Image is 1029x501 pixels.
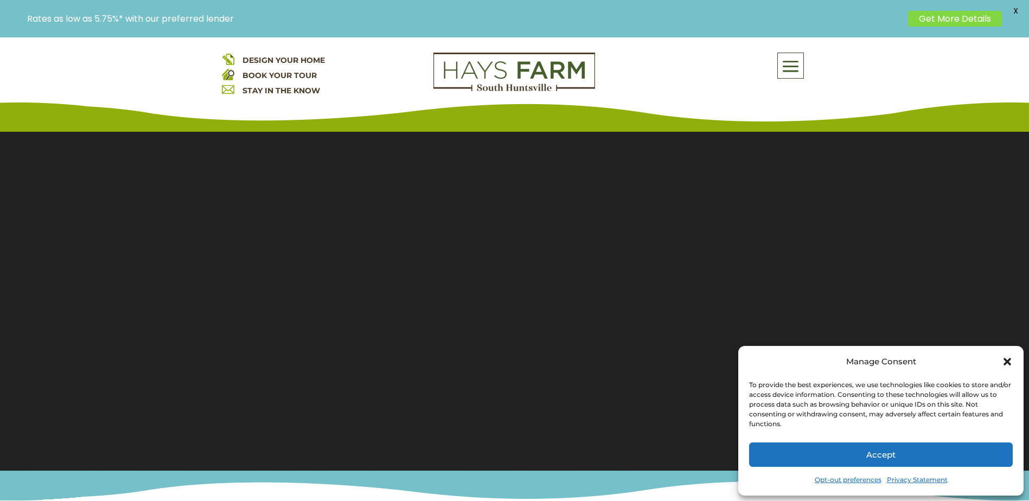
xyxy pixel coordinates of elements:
[242,70,317,80] a: BOOK YOUR TOUR
[433,84,595,94] a: hays farm homes huntsville development
[222,68,234,80] img: book your home tour
[27,14,903,24] p: Rates as low as 5.75%* with our preferred lender
[1007,3,1024,19] span: X
[815,472,881,487] a: Opt-out preferences
[887,472,948,487] a: Privacy Statement
[908,11,1002,27] a: Get More Details
[846,354,916,369] div: Manage Consent
[242,55,325,65] a: DESIGN YOUR HOME
[1002,356,1013,367] div: Close dialog
[749,380,1012,429] div: To provide the best experiences, we use technologies like cookies to store and/or access device i...
[242,86,320,95] a: STAY IN THE KNOW
[222,53,234,65] img: design your home
[433,53,595,92] img: Logo
[749,442,1013,467] button: Accept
